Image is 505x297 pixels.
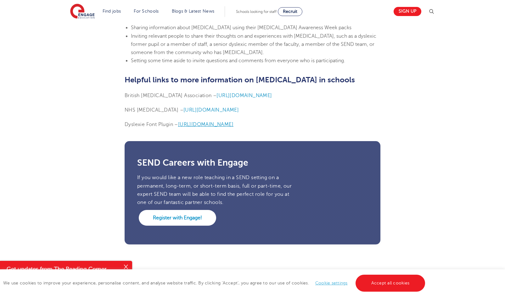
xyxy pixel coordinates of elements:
h4: Get updates from The Reading Corner [7,265,119,273]
a: Blogs & Latest News [172,9,215,14]
span: Setting some time aside to invite questions and comments from everyone who is participating. [131,58,345,63]
a: Sign up [394,7,421,16]
a: [URL][DOMAIN_NAME] [183,107,239,113]
span: Schools looking for staff [236,9,277,14]
p: If you would like a new role teaching in a SEND setting on a permanent, long-term, or short-term ... [137,173,294,206]
b: Helpful links to more information on [MEDICAL_DATA] in schools [125,75,355,84]
span: Inviting relevant people to share their thoughts on and experiences with [MEDICAL_DATA], such as ... [131,33,376,56]
h3: SEND Careers with Engage [137,158,368,167]
span: NHS [MEDICAL_DATA] – [125,107,183,113]
span: We use cookies to improve your experience, personalise content, and analyse website traffic. By c... [3,281,427,285]
a: Register with Engage! [139,210,216,226]
span: British [MEDICAL_DATA] Association – [125,93,216,98]
a: Find jobs [103,9,121,14]
a: Recruit [278,7,302,16]
span: Recruit [283,9,297,14]
a: For Schools [134,9,159,14]
a: Accept all cookies [356,275,425,292]
img: Engage Education [70,4,95,19]
a: [URL][DOMAIN_NAME] [216,93,272,98]
button: Close [120,261,132,273]
a: [URL][DOMAIN_NAME] [178,122,233,127]
a: Cookie settings [315,281,348,285]
span: Sharing information about [MEDICAL_DATA] using their [MEDICAL_DATA] Awareness Week packs [131,25,351,30]
span: Dyslexie Font Plugin – [125,122,178,127]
